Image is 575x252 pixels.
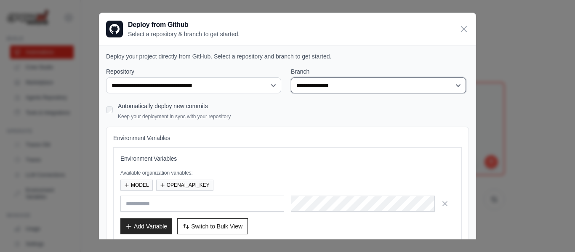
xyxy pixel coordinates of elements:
[106,52,469,61] p: Deploy your project directly from GitHub. Select a repository and branch to get started.
[128,20,240,30] h3: Deploy from Github
[177,218,248,234] button: Switch to Bulk View
[118,113,231,120] p: Keep your deployment in sync with your repository
[106,67,284,76] label: Repository
[120,218,172,234] button: Add Variable
[533,212,575,252] iframe: Chat Widget
[118,103,208,109] label: Automatically deploy new commits
[120,180,153,191] button: MODEL
[291,67,469,76] label: Branch
[120,170,455,176] p: Available organization variables:
[191,222,242,231] span: Switch to Bulk View
[120,154,455,163] h3: Environment Variables
[128,30,240,38] p: Select a repository & branch to get started.
[113,134,462,142] h4: Environment Variables
[533,212,575,252] div: Widget de chat
[156,180,213,191] button: OPENAI_API_KEY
